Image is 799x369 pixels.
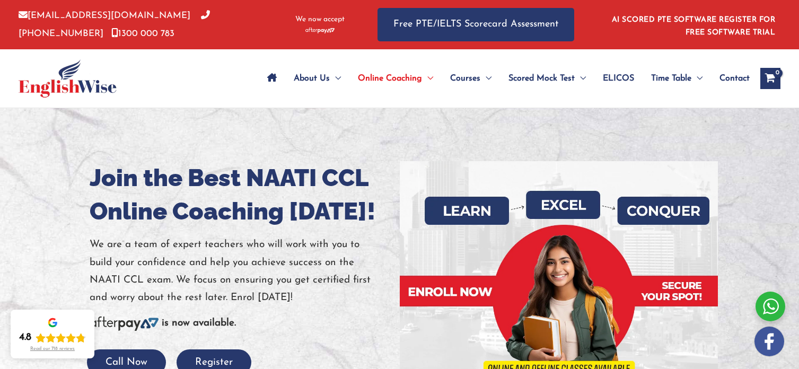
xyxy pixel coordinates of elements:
span: Scored Mock Test [508,60,575,97]
a: View Shopping Cart, empty [760,68,780,89]
span: Courses [450,60,480,97]
a: 1300 000 783 [111,29,174,38]
img: Afterpay-Logo [90,317,159,331]
span: Contact [719,60,750,97]
img: white-facebook.png [754,327,784,356]
a: [EMAIL_ADDRESS][DOMAIN_NAME] [19,11,190,20]
img: Afterpay-Logo [305,28,335,33]
a: Call Now [87,357,166,367]
a: CoursesMenu Toggle [442,60,500,97]
a: ELICOS [594,60,643,97]
b: is now available. [162,318,236,328]
a: About UsMenu Toggle [285,60,349,97]
a: Online CoachingMenu Toggle [349,60,442,97]
span: Menu Toggle [575,60,586,97]
aside: Header Widget 1 [605,7,780,42]
p: We are a team of expert teachers who will work with you to build your confidence and help you ach... [90,236,392,306]
a: Contact [711,60,750,97]
a: Free PTE/IELTS Scorecard Assessment [377,8,574,41]
div: 4.8 [19,331,31,344]
a: [PHONE_NUMBER] [19,11,210,38]
span: Menu Toggle [422,60,433,97]
a: Register [177,357,251,367]
span: Time Table [651,60,691,97]
span: We now accept [295,14,345,25]
span: Menu Toggle [330,60,341,97]
a: AI SCORED PTE SOFTWARE REGISTER FOR FREE SOFTWARE TRIAL [612,16,776,37]
a: Scored Mock TestMenu Toggle [500,60,594,97]
span: Menu Toggle [480,60,491,97]
h1: Join the Best NAATI CCL Online Coaching [DATE]! [90,161,392,228]
nav: Site Navigation: Main Menu [259,60,750,97]
div: Rating: 4.8 out of 5 [19,331,86,344]
span: Menu Toggle [691,60,703,97]
a: Time TableMenu Toggle [643,60,711,97]
div: Read our 718 reviews [30,346,75,352]
span: ELICOS [603,60,634,97]
img: cropped-ew-logo [19,59,117,98]
span: Online Coaching [358,60,422,97]
span: About Us [294,60,330,97]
